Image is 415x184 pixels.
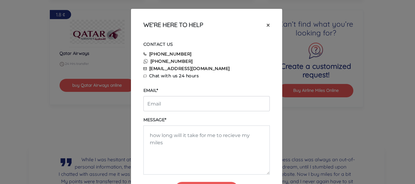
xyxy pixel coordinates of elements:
a: [PHONE_NUMBER] [150,59,193,64]
a: [PHONE_NUMBER] [149,51,192,57]
img: message icon [143,75,147,77]
img: whatsapp icon [143,59,148,64]
span: CONTACT US [143,42,173,47]
h5: WE’RE HERE TO HELP [143,21,203,28]
a: [EMAIL_ADDRESS][DOMAIN_NAME] [149,66,230,71]
img: email icon [143,67,147,70]
label: MESSAGE* [143,117,166,123]
img: phone icon [143,52,147,56]
input: Email [143,96,270,111]
span: Chat with us 24 hours [149,73,199,79]
button: Close [262,16,275,33]
span: × [266,20,270,29]
label: EMAIL* [143,87,158,94]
